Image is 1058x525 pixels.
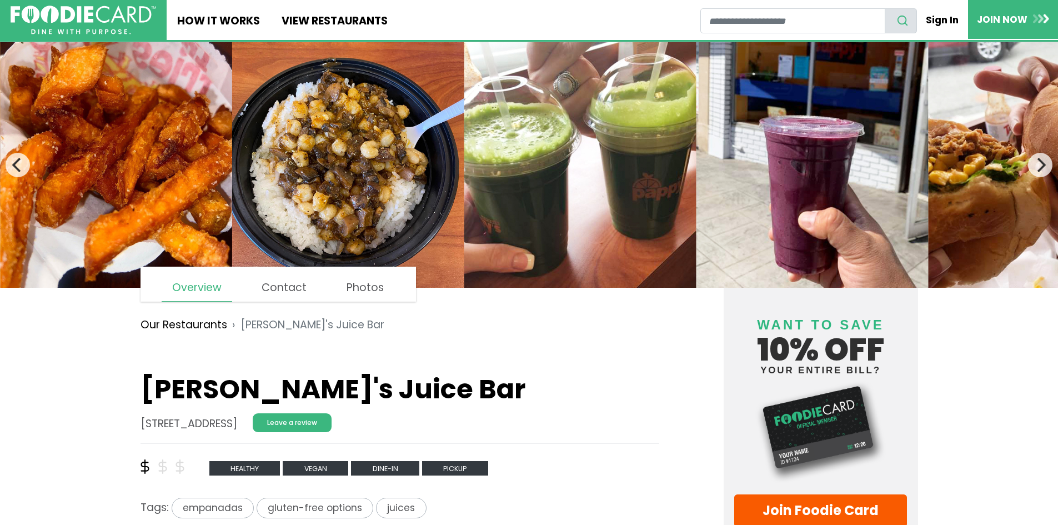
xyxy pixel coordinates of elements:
[141,309,660,341] nav: breadcrumb
[169,500,257,515] a: empanadas
[251,274,317,301] a: Contact
[422,460,488,475] a: Pickup
[700,8,885,33] input: restaurant search
[141,267,417,302] nav: page links
[209,460,283,475] a: healthy
[1028,153,1052,177] button: Next
[336,274,394,301] a: Photos
[734,303,907,375] h4: 10% off
[253,413,332,432] a: Leave a review
[11,6,156,35] img: FoodieCard; Eat, Drink, Save, Donate
[172,498,254,518] span: empanadas
[209,461,280,476] span: healthy
[917,8,968,32] a: Sign In
[141,317,227,333] a: Our Restaurants
[141,373,660,406] h1: [PERSON_NAME]'s Juice Bar
[162,274,232,302] a: Overview
[422,461,488,476] span: Pickup
[283,461,348,476] span: vegan
[734,366,907,375] small: your entire bill?
[885,8,917,33] button: search
[283,460,351,475] a: vegan
[227,317,384,333] li: [PERSON_NAME]'s Juice Bar
[141,416,237,432] address: [STREET_ADDRESS]
[734,381,907,483] img: Foodie Card
[6,153,30,177] button: Previous
[376,498,426,518] span: juices
[376,500,426,515] a: juices
[351,461,419,476] span: Dine-in
[257,498,373,518] span: gluten-free options
[351,460,422,475] a: Dine-in
[141,498,660,523] div: Tags:
[257,500,376,515] a: gluten-free options
[757,317,884,332] span: Want to save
